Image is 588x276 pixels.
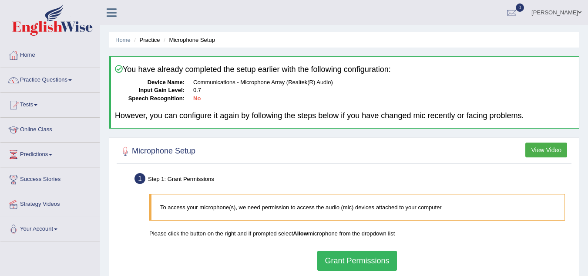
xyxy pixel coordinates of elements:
[0,93,100,115] a: Tests
[115,65,575,74] h4: You have already completed the setup earlier with the following configuration:
[317,251,396,271] button: Grant Permissions
[119,145,195,158] h2: Microphone Setup
[0,68,100,90] a: Practice Questions
[0,143,100,164] a: Predictions
[115,112,575,120] h4: However, you can configure it again by following the steps below if you have changed mic recently...
[0,118,100,140] a: Online Class
[160,203,556,211] p: To access your microphone(s), we need permission to access the audio (mic) devices attached to yo...
[525,143,567,157] button: View Video
[115,95,185,103] dt: Speech Recognition:
[132,36,160,44] li: Practice
[0,192,100,214] a: Strategy Videos
[0,43,100,65] a: Home
[115,37,131,43] a: Home
[193,86,575,95] dd: 0.7
[516,3,524,12] span: 0
[193,78,575,87] dd: Communications - Microphone Array (Realtek(R) Audio)
[193,95,201,102] b: No
[293,230,308,237] b: Allow
[0,217,100,239] a: Your Account
[149,229,565,238] p: Please click the button on the right and if prompted select microphone from the dropdown list
[115,86,185,95] dt: Input Gain Level:
[115,78,185,87] dt: Device Name:
[131,170,575,190] div: Step 1: Grant Permissions
[161,36,215,44] li: Microphone Setup
[0,167,100,189] a: Success Stories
